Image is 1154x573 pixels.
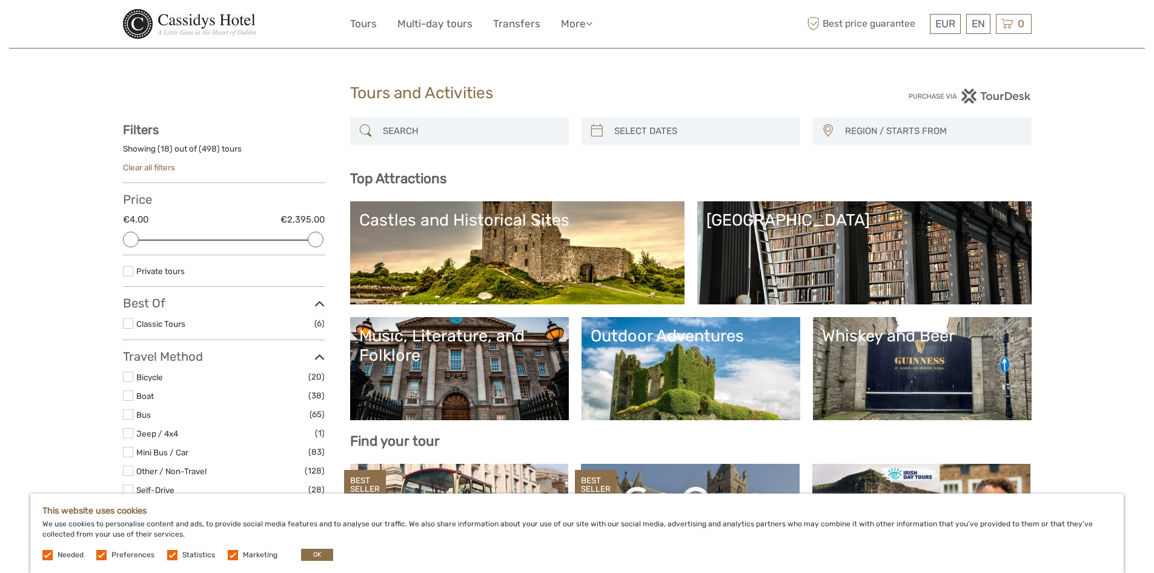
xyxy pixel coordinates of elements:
div: BEST SELLER [344,470,386,500]
a: Bicycle [136,372,163,382]
span: (6) [314,317,325,330]
img: PurchaseViaTourDesk.png [908,89,1031,104]
h1: Tours and Activities [350,84,804,103]
div: Music, Literature, and Folklore [359,326,560,366]
label: Marketing [243,550,277,560]
span: (28) [308,483,325,497]
label: Statistics [182,550,215,560]
a: Boat [136,391,154,401]
span: (65) [310,407,325,421]
a: Bus [136,410,151,420]
span: (83) [308,445,325,459]
span: EUR [935,18,955,30]
span: 0 [1016,18,1026,30]
a: Tours [350,15,377,33]
button: OK [301,549,333,561]
a: Multi-day tours [397,15,473,33]
a: Outdoor Adventures [591,326,791,411]
a: Self-Drive [136,485,174,495]
div: [GEOGRAPHIC_DATA] [706,210,1023,230]
a: Music, Literature, and Folklore [359,326,560,411]
h3: Best Of [123,296,325,310]
strong: Filters [123,122,159,137]
a: Classic Tours [136,319,185,329]
a: Transfers [493,15,540,33]
div: Showing ( ) out of ( ) tours [123,143,325,162]
a: Castles and Historical Sites [359,210,675,295]
span: (1) [315,426,325,440]
div: BEST SELLER [575,470,617,500]
a: Jeep / 4x4 [136,429,178,438]
a: Other / Non-Travel [136,466,207,476]
label: €2,395.00 [280,213,325,226]
div: We use cookies to personalise content and ads, to provide social media features and to analyse ou... [30,494,1124,573]
button: REGION / STARTS FROM [840,121,1026,141]
div: Outdoor Adventures [591,326,791,346]
h3: Price [123,192,325,207]
span: (20) [308,370,325,384]
div: EN [966,14,990,34]
b: Top Attractions [350,170,446,187]
span: Best price guarantee [804,14,927,34]
label: Preferences [111,550,154,560]
h3: Travel Method [123,349,325,364]
div: Whiskey and Beer [822,326,1023,346]
img: 377-0552fc04-05ca-4cc7-9c8e-c31e135f8cb0_logo_small.jpg [123,9,256,39]
span: (128) [305,464,325,478]
b: Find your tour [350,433,440,449]
label: 18 [161,143,170,155]
input: SEARCH [378,121,563,142]
label: €4.00 [123,213,148,226]
a: Clear all filters [123,163,175,172]
a: Private tours [136,266,185,276]
label: 498 [202,143,217,155]
a: Mini Bus / Car [136,447,188,457]
a: [GEOGRAPHIC_DATA] [706,210,1023,295]
h5: This website uses cookies [42,506,1112,516]
div: Castles and Historical Sites [359,210,675,230]
input: SELECT DATES [609,121,794,142]
label: Needed [58,550,84,560]
a: More [561,15,592,33]
span: (38) [308,389,325,403]
a: Whiskey and Beer [822,326,1023,411]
